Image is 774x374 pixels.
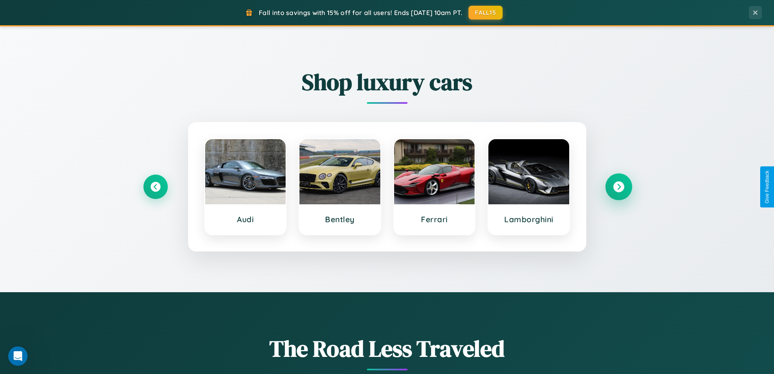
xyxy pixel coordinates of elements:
[496,214,561,224] h3: Lamborghini
[764,171,770,203] div: Give Feedback
[8,346,28,366] iframe: Intercom live chat
[259,9,462,17] span: Fall into savings with 15% off for all users! Ends [DATE] 10am PT.
[308,214,372,224] h3: Bentley
[468,6,503,20] button: FALL15
[402,214,467,224] h3: Ferrari
[143,333,631,364] h1: The Road Less Traveled
[143,66,631,98] h2: Shop luxury cars
[213,214,278,224] h3: Audi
